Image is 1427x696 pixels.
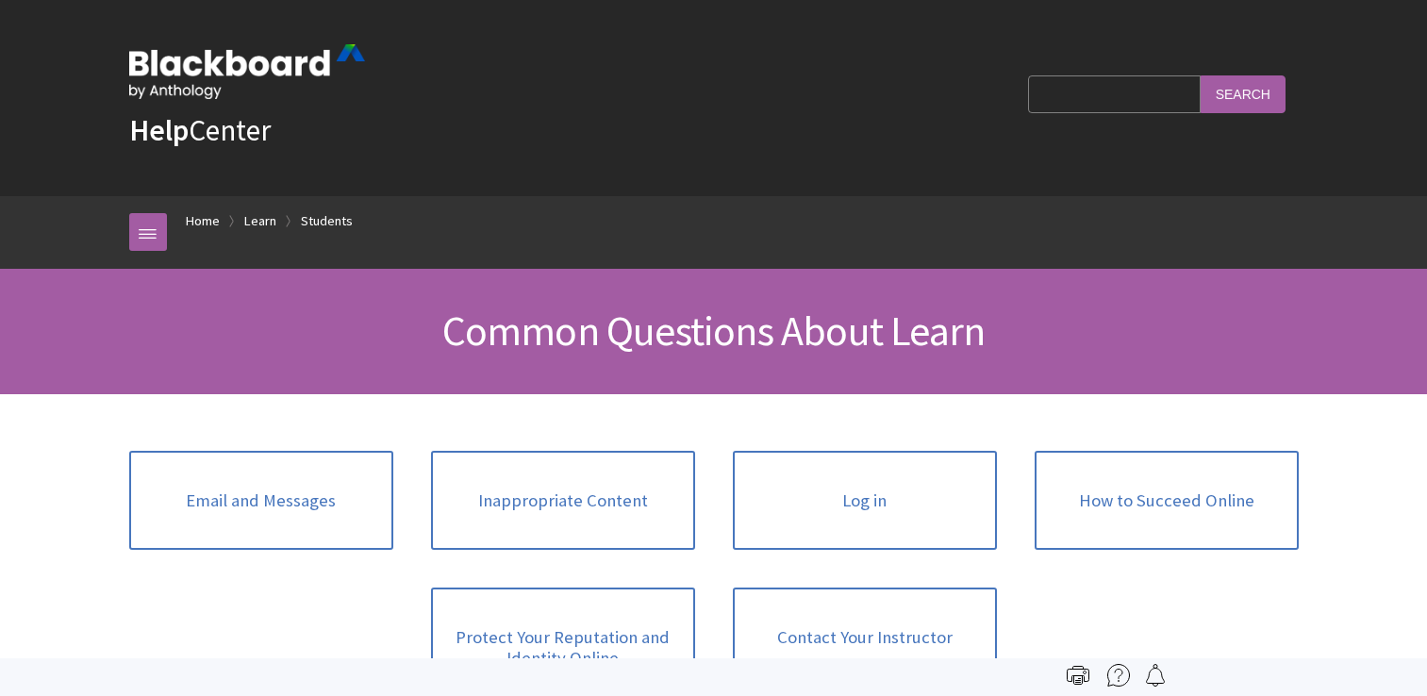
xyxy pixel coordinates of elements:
[1201,75,1286,112] input: Search
[1067,664,1089,687] img: Print
[1107,664,1130,687] img: More help
[129,111,189,149] strong: Help
[301,209,353,233] a: Students
[431,451,695,551] a: Inappropriate Content
[733,451,997,551] a: Log in
[186,209,220,233] a: Home
[733,588,997,688] a: Contact Your Instructor
[1144,664,1167,687] img: Follow this page
[129,451,393,551] a: Email and Messages
[129,44,365,99] img: Blackboard by Anthology
[1035,451,1299,551] a: How to Succeed Online
[442,305,986,356] span: Common Questions About Learn
[129,111,271,149] a: HelpCenter
[244,209,276,233] a: Learn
